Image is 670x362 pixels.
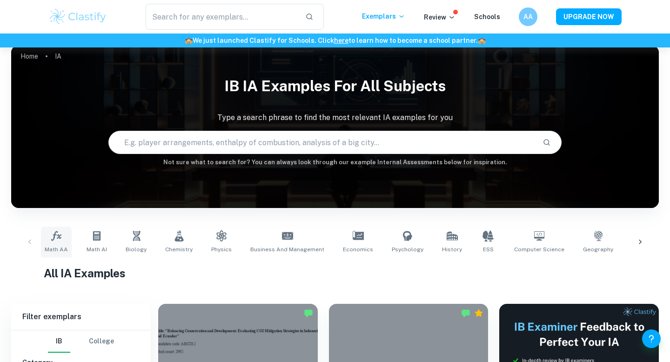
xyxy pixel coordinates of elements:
button: IB [48,330,70,353]
button: Search [539,134,555,150]
img: Marked [304,308,313,318]
a: Schools [474,13,500,20]
button: Help and Feedback [642,329,661,348]
p: Exemplars [362,11,405,21]
img: Marked [461,308,470,318]
span: Math AI [87,245,107,254]
input: E.g. player arrangements, enthalpy of combustion, analysis of a big city... [109,129,535,155]
span: Business and Management [250,245,324,254]
input: Search for any exemplars... [146,4,298,30]
span: Physics [211,245,232,254]
p: IA [55,51,61,61]
span: History [442,245,462,254]
div: Premium [474,308,483,318]
span: Chemistry [165,245,193,254]
span: ESS [483,245,494,254]
a: Home [20,50,38,63]
h6: AA [523,12,534,22]
p: Type a search phrase to find the most relevant IA examples for you [11,112,659,123]
a: here [334,37,348,44]
h1: All IA Examples [44,265,627,282]
h6: Not sure what to search for? You can always look through our example Internal Assessments below f... [11,158,659,167]
span: Economics [343,245,373,254]
button: UPGRADE NOW [556,8,622,25]
span: Math AA [45,245,68,254]
h1: IB IA examples for all subjects [11,71,659,101]
img: Clastify logo [48,7,107,26]
span: 🏫 [478,37,486,44]
span: 🏫 [185,37,193,44]
div: Filter type choice [48,330,114,353]
span: Computer Science [514,245,564,254]
p: Review [424,12,456,22]
button: AA [519,7,537,26]
span: Psychology [392,245,423,254]
span: Geography [583,245,613,254]
button: College [89,330,114,353]
h6: Filter exemplars [11,304,151,330]
h6: We just launched Clastify for Schools. Click to learn how to become a school partner. [2,35,668,46]
span: Biology [126,245,147,254]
